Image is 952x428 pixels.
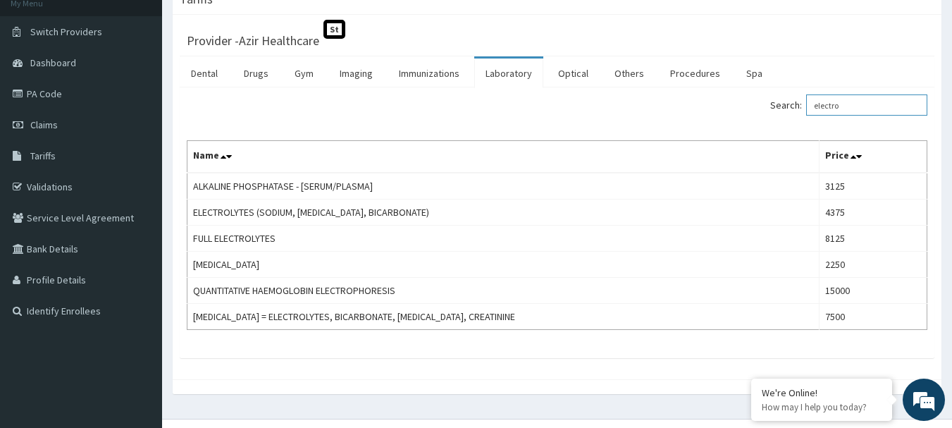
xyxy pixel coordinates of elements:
span: We're online! [82,126,194,268]
a: Laboratory [474,59,543,88]
td: FULL ELECTROLYTES [187,226,820,252]
th: Price [819,141,927,173]
th: Name [187,141,820,173]
td: 7500 [819,304,927,330]
a: Gym [283,59,325,88]
td: ALKALINE PHOSPHATASE - [SERUM/PLASMA] [187,173,820,200]
td: QUANTITATIVE HAEMOGLOBIN ELECTROPHORESIS [187,278,820,304]
a: Imaging [328,59,384,88]
a: Optical [547,59,600,88]
span: St [323,20,345,39]
span: Switch Providers [30,25,102,38]
a: Drugs [233,59,280,88]
div: Chat with us now [73,79,237,97]
td: 3125 [819,173,927,200]
span: Tariffs [30,149,56,162]
td: [MEDICAL_DATA] [187,252,820,278]
textarea: Type your message and hit 'Enter' [7,281,268,331]
td: 4375 [819,200,927,226]
td: ELECTROLYTES (SODIUM, [MEDICAL_DATA], BICARBONATE) [187,200,820,226]
h3: Provider - Azir Healthcare [187,35,319,47]
a: Spa [735,59,774,88]
td: [MEDICAL_DATA] = ELECTROLYTES, BICARBONATE, [MEDICAL_DATA], CREATININE [187,304,820,330]
div: Minimize live chat window [231,7,265,41]
p: How may I help you today? [762,401,882,413]
span: Dashboard [30,56,76,69]
div: We're Online! [762,386,882,399]
td: 15000 [819,278,927,304]
label: Search: [770,94,927,116]
a: Immunizations [388,59,471,88]
td: 8125 [819,226,927,252]
a: Procedures [659,59,731,88]
td: 2250 [819,252,927,278]
span: Claims [30,118,58,131]
img: d_794563401_company_1708531726252_794563401 [26,71,57,106]
input: Search: [806,94,927,116]
a: Others [603,59,655,88]
a: Dental [180,59,229,88]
